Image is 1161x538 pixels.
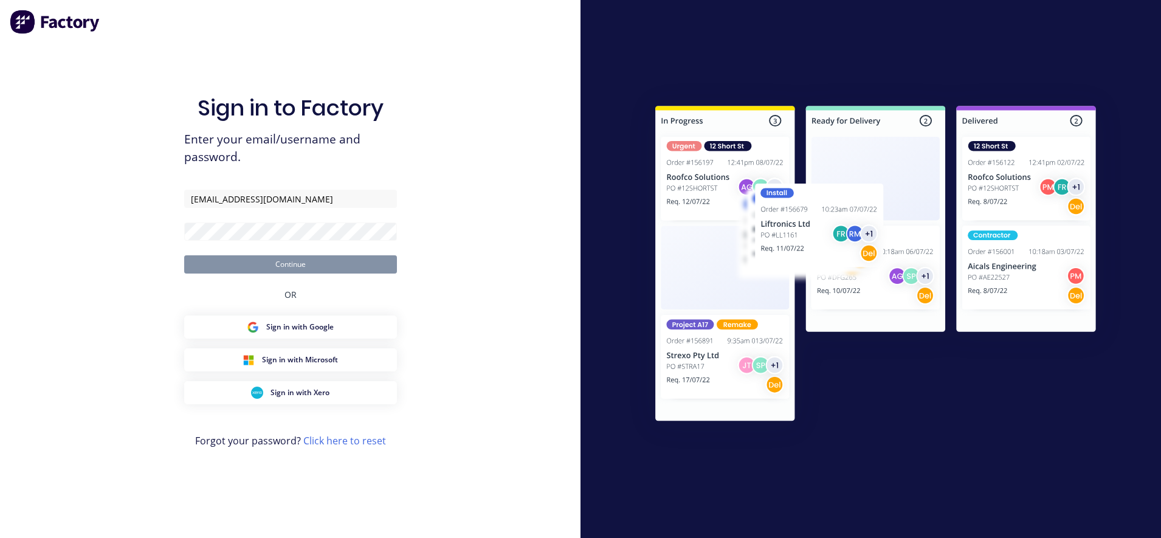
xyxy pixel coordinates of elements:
[184,131,397,166] span: Enter your email/username and password.
[270,387,329,398] span: Sign in with Xero
[184,381,397,404] button: Xero Sign inSign in with Xero
[184,348,397,371] button: Microsoft Sign inSign in with Microsoft
[10,10,101,34] img: Factory
[243,354,255,366] img: Microsoft Sign in
[629,81,1123,450] img: Sign in
[184,316,397,339] button: Google Sign inSign in with Google
[262,354,338,365] span: Sign in with Microsoft
[184,255,397,274] button: Continue
[198,95,384,121] h1: Sign in to Factory
[266,322,334,333] span: Sign in with Google
[251,387,263,399] img: Xero Sign in
[247,321,259,333] img: Google Sign in
[303,434,386,447] a: Click here to reset
[284,274,297,316] div: OR
[184,190,397,208] input: Email/Username
[195,433,386,448] span: Forgot your password?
